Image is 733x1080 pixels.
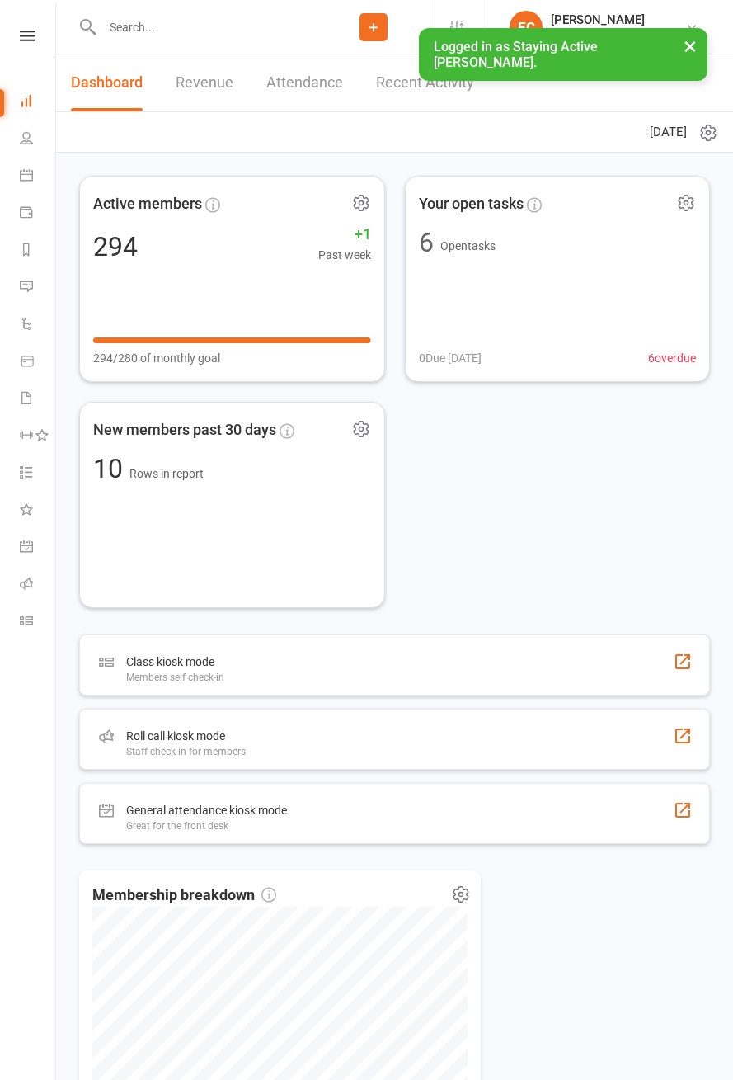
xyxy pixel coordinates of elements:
[419,192,524,216] span: Your open tasks
[20,158,57,196] a: Calendar
[419,349,482,367] span: 0 Due [DATE]
[551,27,670,42] div: Staying Active Dee Why
[20,493,57,530] a: What's New
[318,246,371,264] span: Past week
[97,16,317,39] input: Search...
[434,39,598,70] span: Logged in as Staying Active [PERSON_NAME].
[675,28,705,64] button: ×
[20,344,57,381] a: Product Sales
[318,223,371,247] span: +1
[126,746,246,757] div: Staff check-in for members
[126,726,246,746] div: Roll call kiosk mode
[93,453,129,484] span: 10
[440,239,496,252] span: Open tasks
[20,196,57,233] a: Payments
[20,84,57,121] a: Dashboard
[126,652,224,672] div: Class kiosk mode
[93,192,202,216] span: Active members
[20,604,57,641] a: Class kiosk mode
[129,467,204,480] span: Rows in report
[20,530,57,567] a: General attendance kiosk mode
[20,233,57,270] a: Reports
[92,884,276,908] span: Membership breakdown
[648,349,696,367] span: 6 overdue
[551,12,670,27] div: [PERSON_NAME]
[93,349,220,367] span: 294/280 of monthly goal
[93,233,138,260] div: 294
[93,418,276,442] span: New members past 30 days
[20,121,57,158] a: People
[126,672,224,683] div: Members self check-in
[126,800,287,820] div: General attendance kiosk mode
[650,122,687,142] span: [DATE]
[20,567,57,604] a: Roll call kiosk mode
[419,229,434,256] div: 6
[126,820,287,832] div: Great for the front desk
[510,11,543,44] div: EC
